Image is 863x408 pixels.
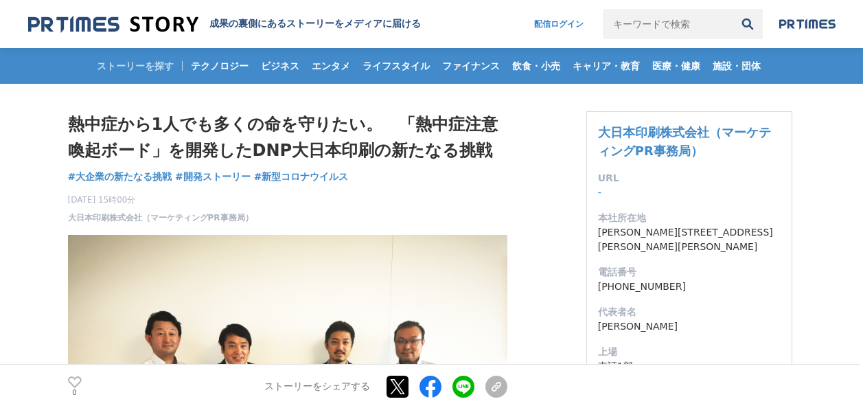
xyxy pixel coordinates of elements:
h1: 熱中症から1人でも多くの命を守りたい。 「熱中症注意喚起ボード」を開発したDNP大日本印刷の新たなる挑戦 [68,111,507,164]
a: テクノロジー [185,48,254,84]
a: 飲食・小売 [507,48,566,84]
a: #新型コロナウイルス [254,170,349,184]
span: ライフスタイル [357,60,435,72]
span: ビジネス [255,60,305,72]
a: 医療・健康 [647,48,706,84]
dd: - [598,185,781,200]
img: prtimes [779,19,836,30]
dd: [PERSON_NAME] [598,319,781,334]
a: エンタメ [306,48,356,84]
h2: 成果の裏側にあるストーリーをメディアに届ける [209,18,421,30]
a: ファイナンス [437,48,505,84]
dd: [PERSON_NAME][STREET_ADDRESS][PERSON_NAME][PERSON_NAME] [598,225,781,254]
button: 検索 [733,9,763,39]
a: 施設・団体 [707,48,766,84]
span: #新型コロナウイルス [254,170,349,183]
dt: 電話番号 [598,265,781,280]
span: 医療・健康 [647,60,706,72]
span: 施設・団体 [707,60,766,72]
a: ビジネス [255,48,305,84]
a: #大企業の新たなる挑戦 [68,170,172,184]
span: #大企業の新たなる挑戦 [68,170,172,183]
span: 飲食・小売 [507,60,566,72]
span: エンタメ [306,60,356,72]
p: ストーリーをシェアする [264,381,370,393]
span: キャリア・教育 [567,60,645,72]
span: ファイナンス [437,60,505,72]
dd: [PHONE_NUMBER] [598,280,781,294]
span: [DATE] 15時00分 [68,194,253,206]
p: 0 [68,389,82,396]
span: テクノロジー [185,60,254,72]
a: 大日本印刷株式会社（マーケティングPR事務局） [68,212,253,224]
dt: 本社所在地 [598,211,781,225]
a: キャリア・教育 [567,48,645,84]
dt: 代表者名 [598,305,781,319]
input: キーワードで検索 [603,9,733,39]
dt: 上場 [598,345,781,359]
a: 配信ログイン [520,9,597,39]
dd: 東証1部 [598,359,781,374]
dt: URL [598,171,781,185]
a: 成果の裏側にあるストーリーをメディアに届ける 成果の裏側にあるストーリーをメディアに届ける [28,15,421,34]
img: 成果の裏側にあるストーリーをメディアに届ける [28,15,198,34]
span: #開発ストーリー [175,170,251,183]
a: 大日本印刷株式会社（マーケティングPR事務局） [598,125,771,158]
a: #開発ストーリー [175,170,251,184]
a: ライフスタイル [357,48,435,84]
